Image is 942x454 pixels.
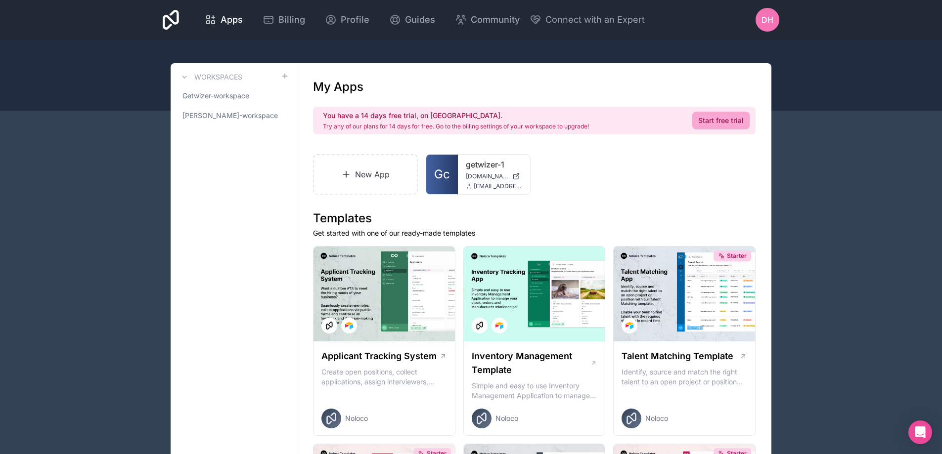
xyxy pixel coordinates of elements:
img: Airtable Logo [626,322,633,330]
a: Start free trial [692,112,750,129]
span: Noloco [495,413,518,423]
a: Workspaces [179,71,242,83]
span: Apps [221,13,243,27]
span: Profile [341,13,369,27]
h1: Talent Matching Template [622,349,733,363]
a: getwizer-1 [466,159,522,170]
img: Airtable Logo [495,322,503,330]
button: Connect with an Expert [530,13,645,27]
span: Noloco [645,413,668,423]
span: Gc [434,166,450,182]
span: Getwizer-workspace [182,91,249,101]
span: Community [471,13,520,27]
span: Noloco [345,413,368,423]
a: Profile [317,9,377,31]
a: Billing [255,9,313,31]
p: Simple and easy to use Inventory Management Application to manage your stock, orders and Manufact... [472,381,597,401]
a: Apps [197,9,251,31]
span: [DOMAIN_NAME] [466,172,508,180]
div: Open Intercom Messenger [908,420,932,444]
h2: You have a 14 days free trial, on [GEOGRAPHIC_DATA]. [323,111,589,121]
h1: Applicant Tracking System [321,349,437,363]
p: Get started with one of our ready-made templates [313,228,756,238]
a: [DOMAIN_NAME] [466,172,522,180]
a: Gc [426,155,458,194]
span: Connect with an Expert [545,13,645,27]
a: [PERSON_NAME]-workspace [179,107,289,124]
a: New App [313,154,418,195]
span: [EMAIL_ADDRESS][DOMAIN_NAME] [474,182,522,190]
p: Create open positions, collect applications, assign interviewers, centralise candidate feedback a... [321,367,447,387]
span: Starter [727,252,747,260]
a: Guides [381,9,443,31]
p: Identify, source and match the right talent to an open project or position with our Talent Matchi... [622,367,747,387]
h1: Inventory Management Template [472,349,590,377]
span: Guides [405,13,435,27]
a: Community [447,9,528,31]
p: Try any of our plans for 14 days for free. Go to the billing settings of your workspace to upgrade! [323,123,589,130]
h3: Workspaces [194,72,242,82]
span: [PERSON_NAME]-workspace [182,111,278,121]
img: Airtable Logo [345,322,353,330]
h1: My Apps [313,79,363,95]
span: DH [762,14,773,26]
span: Billing [278,13,305,27]
h1: Templates [313,210,756,226]
a: Getwizer-workspace [179,87,289,105]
